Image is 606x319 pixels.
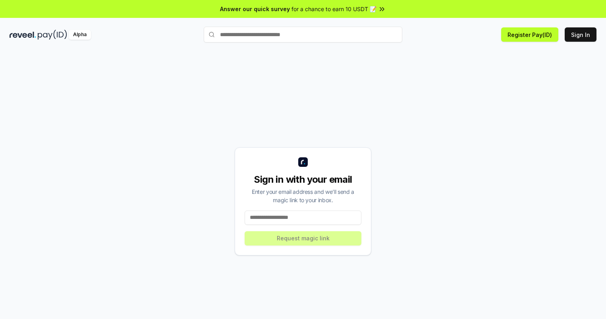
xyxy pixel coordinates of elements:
span: Answer our quick survey [220,5,290,13]
div: Sign in with your email [245,173,361,186]
div: Alpha [69,30,91,40]
button: Register Pay(ID) [501,27,558,42]
span: for a chance to earn 10 USDT 📝 [291,5,376,13]
button: Sign In [565,27,596,42]
img: reveel_dark [10,30,36,40]
img: logo_small [298,157,308,167]
img: pay_id [38,30,67,40]
div: Enter your email address and we’ll send a magic link to your inbox. [245,188,361,204]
